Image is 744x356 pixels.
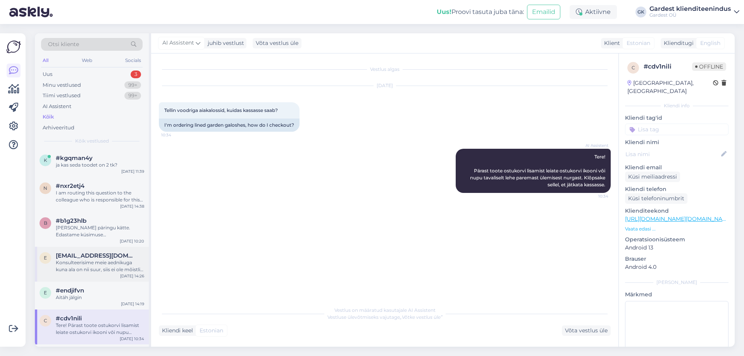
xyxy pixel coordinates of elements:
[124,92,141,100] div: 99+
[579,143,608,148] span: AI Assistent
[625,215,732,222] a: [URL][DOMAIN_NAME][DOMAIN_NAME]
[327,314,443,320] span: Vestluse ülevõtmiseks vajutage
[43,113,54,121] div: Kõik
[625,124,728,135] input: Lisa tag
[131,71,141,78] div: 3
[56,224,144,238] div: [PERSON_NAME] päringu kätte. Edastame küsimuse klienditeenindajale, kes vastab küsimusele esimese...
[579,193,608,199] span: 10:34
[437,7,524,17] div: Proovi tasuta juba täna:
[44,157,47,163] span: k
[625,185,728,193] p: Kliendi telefon
[56,259,144,273] div: Konsulteerisime meie aednikuga kuna ala on nii suur, siis ei ole mõistlik kasutada murul fungutsi...
[75,138,109,144] span: Kõik vestlused
[334,307,436,313] span: Vestlus on määratud kasutajale AI Assistent
[56,162,144,169] div: ja kas seda toodet on 2 tk?
[625,225,728,232] p: Vaata edasi ...
[159,327,193,335] div: Kliendi keel
[159,82,611,89] div: [DATE]
[56,182,84,189] span: #nxr2etj4
[437,8,451,15] b: Uus!
[120,336,144,342] div: [DATE] 10:34
[400,314,443,320] i: „Võtke vestlus üle”
[470,154,606,187] span: Tere! Pärast toote ostukorvi lisamist leiate ostukorvi ikooni või nupu tavaliselt lehe paremast ü...
[121,301,144,307] div: [DATE] 14:19
[625,279,728,286] div: [PERSON_NAME]
[159,66,611,73] div: Vestlus algas
[625,102,728,109] div: Kliendi info
[200,327,223,335] span: Estonian
[56,294,144,301] div: Aitäh jälgin
[625,172,680,182] div: Küsi meiliaadressi
[570,5,617,19] div: Aktiivne
[649,6,739,18] a: Gardest klienditeenindusGardest OÜ
[253,38,301,48] div: Võta vestlus üle
[625,163,728,172] p: Kliendi email
[644,62,692,71] div: # cdv1nili
[120,238,144,244] div: [DATE] 10:20
[44,220,47,226] span: b
[562,325,611,336] div: Võta vestlus üle
[41,55,50,65] div: All
[625,114,728,122] p: Kliendi tag'id
[120,273,144,279] div: [DATE] 14:26
[625,255,728,263] p: Brauser
[44,290,47,296] span: e
[120,203,144,209] div: [DATE] 14:38
[159,119,300,132] div: I'm ordering lined garden galoshes, how do I checkout?
[632,65,635,71] span: c
[121,169,144,174] div: [DATE] 11:39
[56,315,82,322] span: #cdv1nili
[43,185,47,191] span: n
[625,207,728,215] p: Klienditeekond
[44,255,47,261] span: e
[625,263,728,271] p: Android 4.0
[43,103,71,110] div: AI Assistent
[48,40,79,48] span: Otsi kliente
[625,291,728,299] p: Märkmed
[56,155,93,162] span: #kgqman4y
[527,5,560,19] button: Emailid
[56,322,144,336] div: Tere! Pärast toote ostukorvi lisamist leiate ostukorvi ikooni või nupu tavaliselt lehe paremast ü...
[649,12,731,18] div: Gardest OÜ
[162,39,194,47] span: AI Assistent
[80,55,94,65] div: Web
[625,236,728,244] p: Operatsioonisüsteem
[124,81,141,89] div: 99+
[124,55,143,65] div: Socials
[56,252,136,259] span: edgar94@bk.ru
[43,71,52,78] div: Uus
[43,124,74,132] div: Arhiveeritud
[205,39,244,47] div: juhib vestlust
[625,193,687,204] div: Küsi telefoninumbrit
[56,287,84,294] span: #endjifvn
[700,39,720,47] span: English
[43,92,81,100] div: Tiimi vestlused
[164,107,278,113] span: Tellin voodriga aiakalossid, kuidas kassasse saab?
[43,81,81,89] div: Minu vestlused
[625,150,720,158] input: Lisa nimi
[161,132,190,138] span: 10:34
[56,189,144,203] div: I am routing this question to the colleague who is responsible for this topic. The reply might ta...
[44,318,47,323] span: c
[6,40,21,54] img: Askly Logo
[627,79,713,95] div: [GEOGRAPHIC_DATA], [GEOGRAPHIC_DATA]
[627,39,650,47] span: Estonian
[649,6,731,12] div: Gardest klienditeenindus
[661,39,694,47] div: Klienditugi
[635,7,646,17] div: GK
[56,217,86,224] span: #b1g23hlb
[692,62,726,71] span: Offline
[625,244,728,252] p: Android 13
[601,39,620,47] div: Klient
[625,138,728,146] p: Kliendi nimi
